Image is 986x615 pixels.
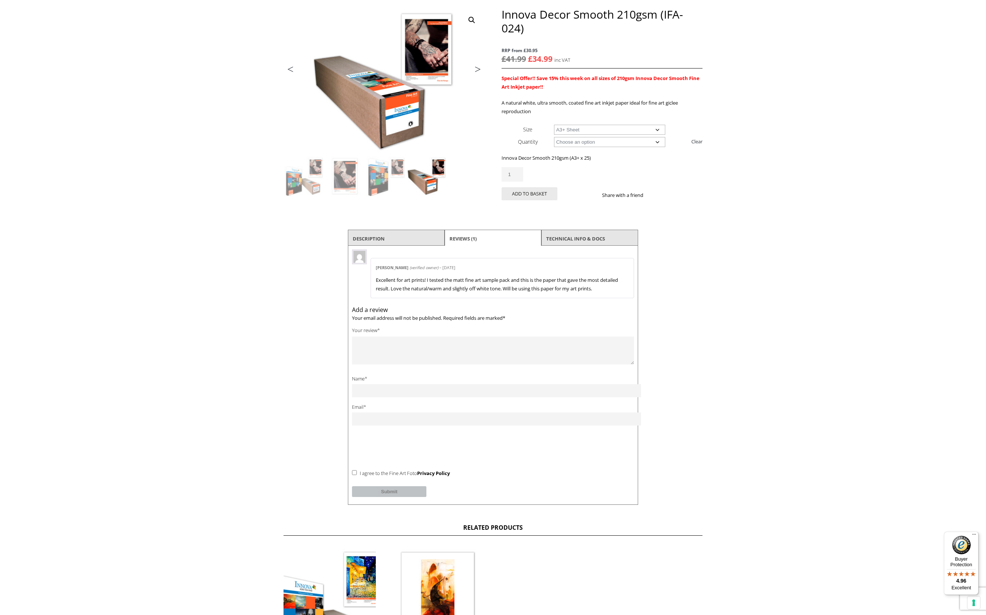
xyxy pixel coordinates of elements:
[944,532,979,595] button: Trusted Shops TrustmarkBuyer Protection4.96Excellent
[502,7,702,35] h1: Innova Decor Smooth 210gsm (IFA-024)
[691,136,702,147] a: Clear options
[443,315,505,321] span: Required fields are marked
[284,523,702,536] h2: Related products
[284,156,324,197] img: Innova Decor Smooth 210gsm (IFA-024)
[502,75,700,90] span: Special Offer!! Save 15% this week on all sizes of 210gsm Innova Decor Smooth Fine Art Inkjet pap...
[502,154,702,162] p: Innova Decor Smooth 210gsm (A3+ x 25)
[352,431,465,460] iframe: reCAPTCHA
[523,126,532,133] label: Size
[352,375,367,382] label: Name
[661,192,667,198] img: twitter sharing button
[410,265,438,270] em: (verified owner)
[502,167,523,182] input: Product quantity
[407,156,447,197] img: Innova Decor Smooth 210gsm (IFA-024) - Image 4
[352,404,366,410] label: Email
[352,327,380,334] label: Your review
[325,156,365,197] img: Innova Decor Smooth 210gsm (IFA-024) - Image 2
[417,470,450,477] a: Privacy Policy
[518,138,538,145] label: Quantity
[952,536,971,554] img: Trusted Shops Trustmark
[353,232,385,245] a: Description
[944,585,979,591] p: Excellent
[502,187,557,200] button: Add to basket
[502,54,506,64] span: £
[944,556,979,567] p: Buyer Protection
[502,99,702,116] p: A natural white, ultra smooth, coated fine art inkjet paper ideal for fine art giclee reproduction
[352,315,442,321] span: Your email address will not be published.
[670,192,676,198] img: email sharing button
[970,532,979,541] button: Menu
[528,54,553,64] bdi: 34.99
[956,578,966,584] span: 4.96
[376,265,409,270] strong: [PERSON_NAME]
[502,54,526,64] bdi: 41.99
[360,470,450,477] label: I agree to the Fine Art Foto
[352,486,426,497] input: Submit
[465,13,478,27] a: View full-screen image gallery
[376,276,629,293] p: Excellent for art prints! I tested the matt fine art sample pack and this is the paper that gave ...
[439,265,441,270] span: –
[652,192,658,198] img: facebook sharing button
[442,265,455,270] time: [DATE]
[602,191,652,200] p: Share with a friend
[366,156,406,197] img: Innova Decor Smooth 210gsm (IFA-024) - Image 3
[967,596,980,609] button: Your consent preferences for tracking technologies
[449,232,477,245] a: Reviews (1)
[546,232,605,245] a: TECHNICAL INFO & DOCS
[352,306,388,314] span: Add a review
[528,54,532,64] span: £
[502,46,702,55] span: RRP from £30.95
